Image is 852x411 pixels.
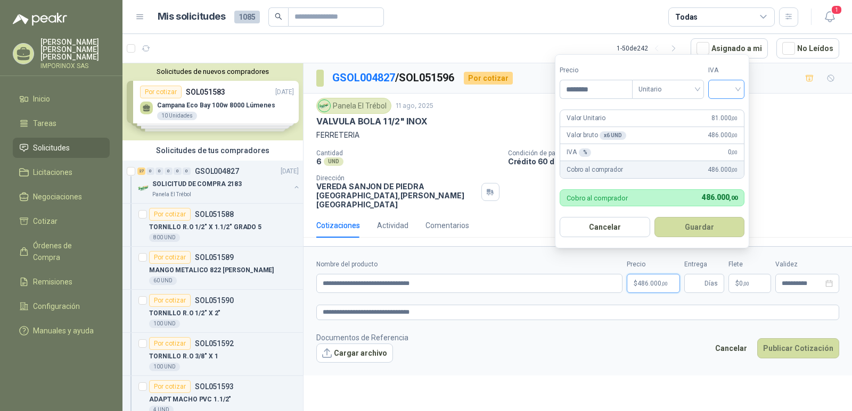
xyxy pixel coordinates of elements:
label: Entrega [684,259,724,270]
button: Guardar [654,217,745,237]
div: Por cotizar [464,72,513,85]
span: ,00 [731,115,738,121]
p: Condición de pago [508,149,848,157]
div: 0 [146,167,154,175]
p: / SOL051596 [332,70,455,86]
a: Configuración [13,296,110,316]
button: Cancelar [560,217,650,237]
p: Cantidad [316,149,499,157]
div: 0 [165,167,173,175]
span: Remisiones [33,276,72,288]
span: ,00 [743,281,749,287]
p: Crédito 60 días [508,157,848,166]
div: 0 [183,167,191,175]
div: 27 [137,167,145,175]
a: Cotizar [13,211,110,231]
p: MANGO METALICO 822 [PERSON_NAME] [149,265,274,275]
span: Cotizar [33,215,58,227]
span: ,00 [731,149,738,155]
p: [DATE] [281,166,299,177]
p: FERRETERIA [316,129,839,141]
label: Precio [560,65,632,76]
button: 1 [820,7,839,27]
span: Tareas [33,118,56,129]
label: IVA [708,65,744,76]
p: Valor bruto [567,130,626,140]
button: Asignado a mi [691,38,768,58]
p: $486.000,00 [627,274,680,293]
div: Todas [675,11,698,23]
div: % [579,148,592,157]
a: Por cotizarSOL051589MANGO METALICO 822 [PERSON_NAME]60 UND [122,247,303,290]
p: 11 ago, 2025 [396,101,433,111]
img: Company Logo [137,182,150,195]
p: Panela El Trébol [152,190,191,199]
div: 0 [174,167,182,175]
p: SOL051588 [195,211,234,218]
a: Manuales y ayuda [13,321,110,341]
button: Cancelar [709,338,753,358]
div: Por cotizar [149,208,191,221]
p: GSOL004827 [195,167,239,175]
div: Panela El Trébol [316,98,391,114]
span: Órdenes de Compra [33,240,100,263]
p: IVA [567,147,591,157]
label: Validez [775,259,839,270]
div: Por cotizar [149,251,191,264]
p: Cobro al comprador [567,165,622,175]
span: Configuración [33,300,80,312]
span: 486.000 [708,130,738,140]
p: TORNILLO R.O 1/2" X 1.1/2" GRADO 5 [149,222,261,232]
span: Negociaciones [33,191,82,203]
div: Por cotizar [149,380,191,393]
div: Comentarios [425,220,469,231]
div: Por cotizar [149,337,191,350]
div: x 6 UND [600,131,626,140]
p: SOL051592 [195,340,234,347]
span: Solicitudes [33,142,70,154]
span: close-circle [825,280,833,287]
button: Cargar archivo [316,343,393,363]
a: GSOL004827 [332,71,395,84]
span: 0 [728,147,738,157]
p: VALVULA BOLA 1 1/2" INOX [316,116,428,127]
span: $ [735,280,739,287]
img: Company Logo [318,100,330,112]
p: SOL051590 [195,297,234,304]
p: $ 0,00 [728,274,771,293]
span: ,00 [661,281,668,287]
div: 100 UND [149,363,180,371]
span: 486.000 [637,280,668,287]
div: Solicitudes de nuevos compradoresPor cotizarSOL051583[DATE] Campana Eco Bay 100w 8000 Lúmenes10 U... [122,63,303,140]
p: 6 [316,157,322,166]
a: Tareas [13,113,110,133]
a: Por cotizarSOL051592TORNILLO R.O 3/8" X 1100 UND [122,333,303,376]
p: IMPORINOX SAS [40,63,110,69]
span: Días [704,274,718,292]
p: TORNILLO R.O 3/8" X 1 [149,351,218,362]
span: ,00 [731,167,738,173]
a: Remisiones [13,272,110,292]
button: Solicitudes de nuevos compradores [127,68,299,76]
p: SOL051593 [195,383,234,390]
h1: Mis solicitudes [158,9,226,24]
span: Inicio [33,93,50,105]
span: 0 [739,280,749,287]
span: Unitario [638,81,698,97]
div: Actividad [377,220,408,231]
div: Cotizaciones [316,220,360,231]
span: 486.000 [702,193,738,202]
a: Solicitudes [13,138,110,158]
p: SOLICITUD DE COMPRA 2183 [152,179,242,189]
span: Licitaciones [33,166,72,178]
label: Precio [627,259,680,270]
p: [PERSON_NAME] [PERSON_NAME] [PERSON_NAME] [40,38,110,61]
div: UND [324,157,343,166]
p: Dirección [316,174,477,182]
div: 0 [155,167,163,175]
span: 486.000 [708,165,738,175]
span: ,00 [731,132,738,138]
a: Negociaciones [13,187,110,207]
span: 1 [831,5,842,15]
a: Órdenes de Compra [13,236,110,267]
